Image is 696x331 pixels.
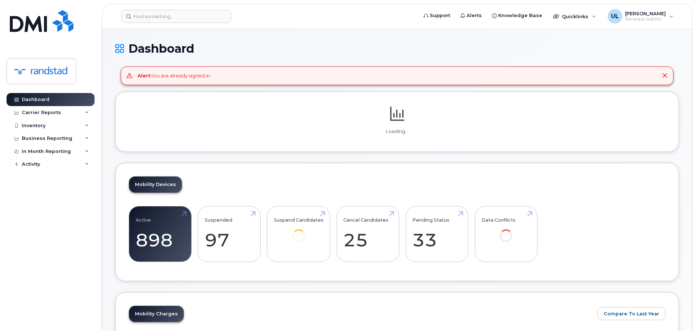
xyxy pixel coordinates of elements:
a: Suspend Candidates [274,210,324,252]
span: Compare To Last Year [604,310,659,317]
h1: Dashboard [115,42,679,55]
p: Loading... [129,128,665,135]
strong: Alert [137,73,151,78]
a: Pending Status 33 [412,210,461,258]
a: Mobility Charges [129,306,184,322]
div: You are already signed in. [137,72,211,79]
a: Suspended 97 [205,210,254,258]
a: Active 898 [136,210,185,258]
button: Compare To Last Year [597,307,665,320]
a: Cancel Candidates 25 [343,210,392,258]
a: Mobility Devices [129,177,182,193]
a: Data Conflicts [481,210,531,252]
